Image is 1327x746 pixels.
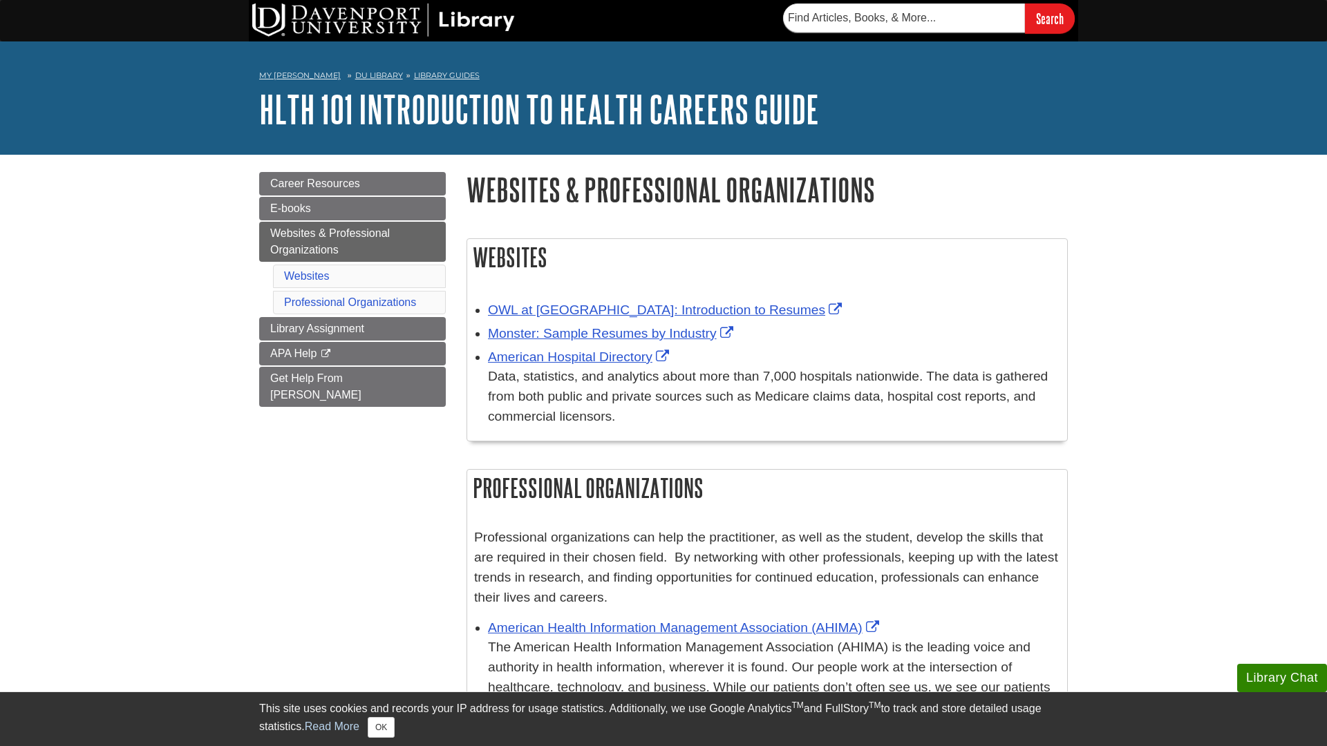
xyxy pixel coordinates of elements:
[270,323,364,334] span: Library Assignment
[284,270,330,282] a: Websites
[270,202,311,214] span: E-books
[355,70,403,80] a: DU Library
[259,317,446,341] a: Library Assignment
[869,700,881,710] sup: TM
[259,88,819,131] a: HLTH 101 Introduction to Health Careers Guide
[488,326,737,341] a: Link opens in new window
[1025,3,1075,33] input: Search
[259,66,1068,88] nav: breadcrumb
[259,222,446,262] a: Websites & Professional Organizations
[259,197,446,220] a: E-books
[1237,664,1327,692] button: Library Chat
[259,700,1068,738] div: This site uses cookies and records your IP address for usage statistics. Additionally, we use Goo...
[474,528,1060,607] p: Professional organizations can help the practitioner, as well as the student, develop the skills ...
[270,227,390,256] span: Websites & Professional Organizations
[488,367,1060,426] div: Data, statistics, and analytics about more than 7,000 hospitals nationwide. The data is gathered ...
[414,70,480,80] a: Library Guides
[259,172,446,407] div: Guide Page Menu
[467,172,1068,207] h1: Websites & Professional Organizations
[284,296,416,308] a: Professional Organizations
[368,717,395,738] button: Close
[252,3,515,37] img: DU Library
[259,342,446,365] a: APA Help
[467,239,1067,276] h2: Websites
[270,372,361,401] span: Get Help From [PERSON_NAME]
[783,3,1025,32] input: Find Articles, Books, & More...
[259,70,341,82] a: My [PERSON_NAME]
[305,720,359,732] a: Read More
[320,350,332,358] i: This link opens in a new window
[791,700,803,710] sup: TM
[259,367,446,407] a: Get Help From [PERSON_NAME]
[270,347,317,359] span: APA Help
[488,303,845,317] a: Link opens in new window
[488,620,883,635] a: Link opens in new window
[259,172,446,195] a: Career Resources
[488,350,672,364] a: Link opens in new window
[467,470,1067,506] h2: Professional Organizations
[783,3,1075,33] form: Searches DU Library's articles, books, and more
[270,178,360,189] span: Career Resources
